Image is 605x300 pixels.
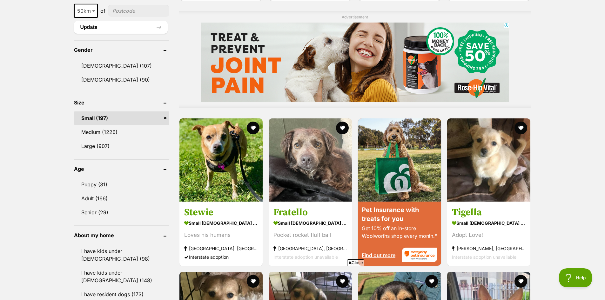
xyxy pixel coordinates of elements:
[74,111,169,125] a: Small (197)
[179,11,531,108] div: Advertisement
[74,178,169,191] a: Puppy (31)
[347,259,364,266] span: Close
[74,100,169,105] header: Size
[184,244,258,252] strong: [GEOGRAPHIC_DATA], [GEOGRAPHIC_DATA]
[201,23,509,102] iframe: Advertisement
[515,122,528,134] button: favourite
[269,118,352,202] img: Fratello - Dachshund x Border Collie Dog
[74,244,169,265] a: I have kids under [DEMOGRAPHIC_DATA] (98)
[74,232,169,238] header: About my home
[184,252,258,261] div: Interstate adoption
[74,73,169,86] a: [DEMOGRAPHIC_DATA] (90)
[452,218,526,227] strong: small [DEMOGRAPHIC_DATA] Dog
[273,230,347,239] div: Pocket rocket fluff ball
[74,47,169,53] header: Gender
[273,218,347,227] strong: small [DEMOGRAPHIC_DATA] Dog
[74,166,169,172] header: Age
[108,5,169,17] input: postcode
[515,275,528,288] button: favourite
[247,122,259,134] button: favourite
[559,268,592,287] iframe: Help Scout Beacon - Open
[452,244,526,252] strong: [PERSON_NAME], [GEOGRAPHIC_DATA]
[184,230,258,239] div: Loves his humans
[74,139,169,153] a: Large (907)
[336,122,349,134] button: favourite
[74,206,169,219] a: Senior (29)
[74,21,168,34] button: Update
[74,125,169,139] a: Medium (1226)
[447,201,530,266] a: Tigella small [DEMOGRAPHIC_DATA] Dog Adopt Love! [PERSON_NAME], [GEOGRAPHIC_DATA] Interstate adop...
[184,218,258,227] strong: small [DEMOGRAPHIC_DATA] Dog
[452,254,516,259] span: Interstate adoption unavailable
[273,206,347,218] h3: Fratello
[74,266,169,287] a: I have kids under [DEMOGRAPHIC_DATA] (148)
[100,7,105,15] span: of
[74,59,169,72] a: [DEMOGRAPHIC_DATA] (107)
[273,254,338,259] span: Interstate adoption unavailable
[179,118,263,202] img: Stewie - Jack Russell Terrier Dog
[452,206,526,218] h3: Tigella
[447,118,530,202] img: Tigella - Mixed breed Dog
[74,4,98,18] span: 50km
[149,268,457,297] iframe: Advertisement
[452,230,526,239] div: Adopt Love!
[273,244,347,252] strong: [GEOGRAPHIC_DATA], [GEOGRAPHIC_DATA]
[179,201,263,266] a: Stewie small [DEMOGRAPHIC_DATA] Dog Loves his humans [GEOGRAPHIC_DATA], [GEOGRAPHIC_DATA] Interst...
[74,192,169,205] a: Adult (166)
[184,206,258,218] h3: Stewie
[269,201,352,266] a: Fratello small [DEMOGRAPHIC_DATA] Dog Pocket rocket fluff ball [GEOGRAPHIC_DATA], [GEOGRAPHIC_DAT...
[75,6,97,15] span: 50km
